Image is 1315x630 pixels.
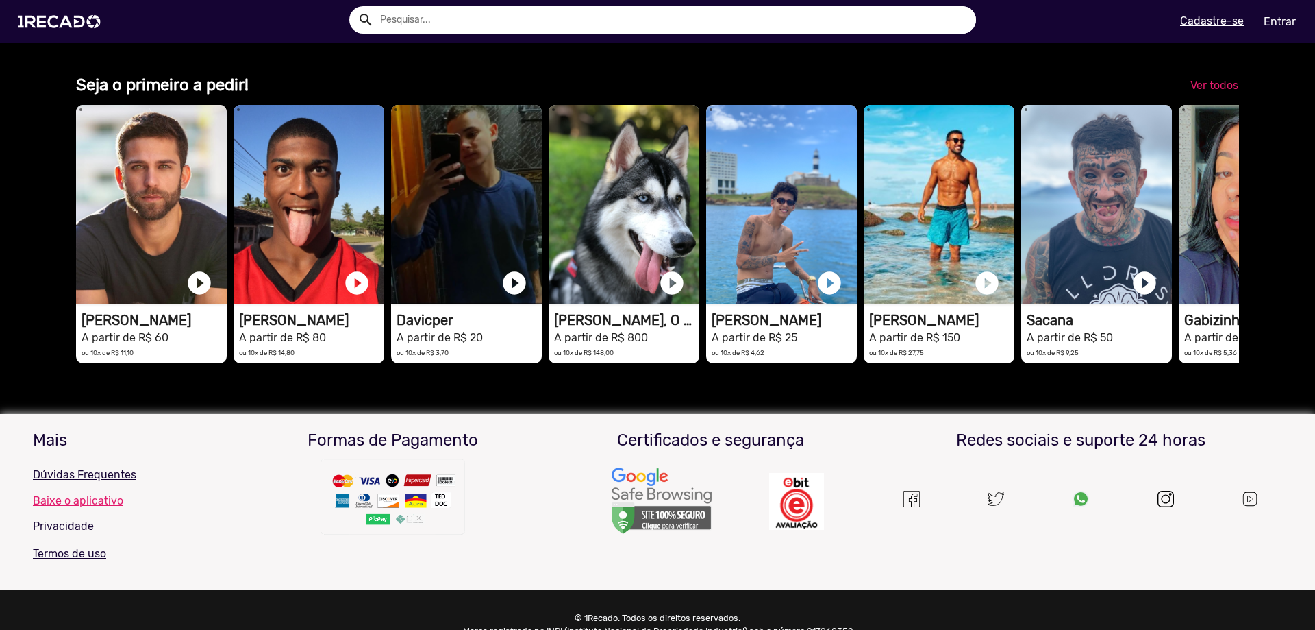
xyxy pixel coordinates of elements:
[554,331,648,344] small: A partir de R$ 800
[239,312,384,328] h1: [PERSON_NAME]
[869,312,1014,328] h1: [PERSON_NAME]
[391,105,542,304] video: 1RECADO vídeos dedicados para fãs e empresas
[1184,349,1237,356] small: ou 10x de R$ 5,36
[234,105,384,304] video: 1RECADO vídeos dedicados para fãs e empresas
[1184,331,1270,344] small: A partir de R$ 29
[706,105,857,304] video: 1RECADO vídeos dedicados para fãs e empresas
[549,105,699,304] video: 1RECADO vídeos dedicados para fãs e empresas
[554,312,699,328] h1: [PERSON_NAME], O Husky
[712,312,857,328] h1: [PERSON_NAME]
[76,105,227,304] video: 1RECADO vídeos dedicados para fãs e empresas
[397,312,542,328] h1: Davicper
[864,105,1014,304] video: 1RECADO vídeos dedicados para fãs e empresas
[33,546,224,562] p: Termos de uso
[1131,269,1158,297] a: play_circle_filled
[33,518,224,535] p: Privacidade
[358,12,374,28] mat-icon: Example home icon
[1021,105,1172,304] video: 1RECADO vídeos dedicados para fãs e empresas
[712,349,764,356] small: ou 10x de R$ 4,62
[33,494,224,507] a: Baixe o aplicativo
[239,331,326,344] small: A partir de R$ 80
[1027,312,1172,328] h1: Sacana
[769,473,824,530] img: Um recado,1Recado,1 recado,vídeo de famosos,site para pagar famosos,vídeos e lives exclusivas de ...
[245,431,542,450] h3: Formas de Pagamento
[1241,490,1259,508] img: Um recado,1Recado,1 recado,vídeo de famosos,site para pagar famosos,vídeos e lives exclusivas de ...
[1027,331,1113,344] small: A partir de R$ 50
[562,431,860,450] h3: Certificados e segurança
[1157,491,1174,507] img: instagram.svg
[988,491,1004,507] img: twitter.svg
[816,269,843,297] a: play_circle_filled
[370,6,976,34] input: Pesquisar...
[1255,10,1305,34] a: Entrar
[869,331,960,344] small: A partir de R$ 150
[76,75,249,95] b: Seja o primeiro a pedir!
[610,467,713,537] img: Um recado,1Recado,1 recado,vídeo de famosos,site para pagar famosos,vídeos e lives exclusivas de ...
[318,456,468,545] img: Um recado,1Recado,1 recado,vídeo de famosos,site para pagar famosos,vídeos e lives exclusivas de ...
[1027,349,1079,356] small: ou 10x de R$ 9,25
[82,312,227,328] h1: [PERSON_NAME]
[82,331,168,344] small: A partir de R$ 60
[869,349,924,356] small: ou 10x de R$ 27,75
[33,431,224,450] h3: Mais
[353,7,377,31] button: Example home icon
[82,349,134,356] small: ou 10x de R$ 11,10
[554,349,614,356] small: ou 10x de R$ 148,00
[1073,491,1089,507] img: Um recado,1Recado,1 recado,vídeo de famosos,site para pagar famosos,vídeos e lives exclusivas de ...
[973,269,1001,297] a: play_circle_filled
[239,349,295,356] small: ou 10x de R$ 14,80
[1180,14,1244,27] u: Cadastre-se
[397,331,483,344] small: A partir de R$ 20
[397,349,449,356] small: ou 10x de R$ 3,70
[1190,79,1238,92] span: Ver todos
[658,269,686,297] a: play_circle_filled
[903,491,920,507] img: Um recado,1Recado,1 recado,vídeo de famosos,site para pagar famosos,vídeos e lives exclusivas de ...
[501,269,528,297] a: play_circle_filled
[186,269,213,297] a: play_circle_filled
[879,431,1282,450] h3: Redes sociais e suporte 24 horas
[33,467,224,483] p: Dúvidas Frequentes
[343,269,371,297] a: play_circle_filled
[712,331,797,344] small: A partir de R$ 25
